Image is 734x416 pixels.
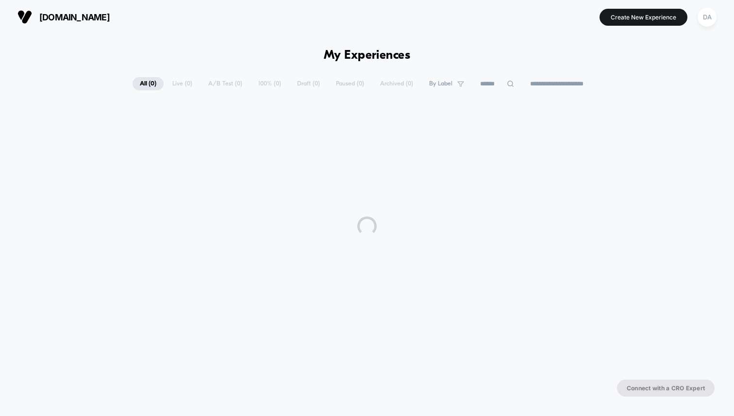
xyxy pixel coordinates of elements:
button: Create New Experience [600,9,687,26]
button: Connect with a CRO Expert [617,380,715,397]
h1: My Experiences [324,49,411,63]
span: [DOMAIN_NAME] [39,12,110,22]
button: [DOMAIN_NAME] [15,9,113,25]
span: By Label [429,80,452,87]
span: All ( 0 ) [133,77,164,90]
button: DA [695,7,719,27]
div: DA [698,8,717,27]
img: Visually logo [17,10,32,24]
